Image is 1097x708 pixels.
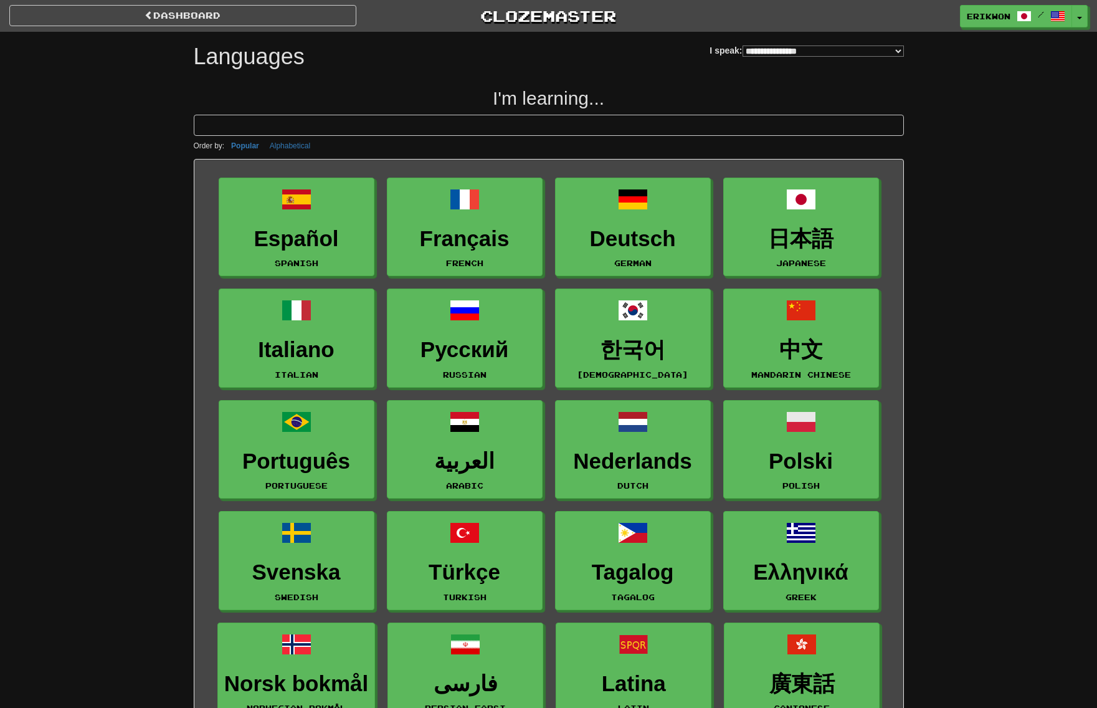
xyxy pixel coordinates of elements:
[194,88,904,108] h2: I'm learning...
[275,370,318,379] small: Italian
[219,400,374,499] a: PortuguêsPortuguese
[786,593,817,601] small: Greek
[443,370,487,379] small: Russian
[960,5,1072,27] a: ErikWon /
[387,289,543,388] a: РусскийRussian
[394,449,536,474] h3: العربية
[723,178,879,277] a: 日本語Japanese
[275,593,318,601] small: Swedish
[394,560,536,585] h3: Türkçe
[614,259,652,267] small: German
[266,139,314,153] button: Alphabetical
[562,227,704,251] h3: Deutsch
[563,672,705,696] h3: Latina
[555,400,711,499] a: NederlandsDutch
[730,338,872,362] h3: 中文
[394,338,536,362] h3: Русский
[562,338,704,362] h3: 한국어
[219,511,374,610] a: SvenskaSwedish
[226,227,368,251] h3: Español
[446,481,483,490] small: Arabic
[743,45,904,57] select: I speak:
[751,370,851,379] small: Mandarin Chinese
[446,259,483,267] small: French
[387,400,543,499] a: العربيةArabic
[730,227,872,251] h3: 日本語
[723,511,879,610] a: ΕλληνικάGreek
[219,178,374,277] a: EspañolSpanish
[226,560,368,585] h3: Svenska
[227,139,263,153] button: Popular
[219,289,374,388] a: ItalianoItalian
[555,178,711,277] a: DeutschGerman
[562,449,704,474] h3: Nederlands
[224,672,368,696] h3: Norsk bokmål
[387,178,543,277] a: FrançaisFrench
[555,289,711,388] a: 한국어[DEMOGRAPHIC_DATA]
[387,511,543,610] a: TürkçeTurkish
[562,560,704,585] h3: Tagalog
[226,338,368,362] h3: Italiano
[723,289,879,388] a: 中文Mandarin Chinese
[782,481,820,490] small: Polish
[710,44,903,57] label: I speak:
[611,593,655,601] small: Tagalog
[226,449,368,474] h3: Português
[555,511,711,610] a: TagalogTagalog
[275,259,318,267] small: Spanish
[1038,10,1044,19] span: /
[776,259,826,267] small: Japanese
[577,370,688,379] small: [DEMOGRAPHIC_DATA]
[394,672,536,696] h3: فارسی
[731,672,873,696] h3: 廣東話
[730,449,872,474] h3: Polski
[443,593,487,601] small: Turkish
[730,560,872,585] h3: Ελληνικά
[967,11,1010,22] span: ErikWon
[194,141,225,150] small: Order by:
[723,400,879,499] a: PolskiPolish
[9,5,356,26] a: dashboard
[265,481,328,490] small: Portuguese
[194,44,305,69] h1: Languages
[394,227,536,251] h3: Français
[617,481,648,490] small: Dutch
[375,5,722,27] a: Clozemaster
